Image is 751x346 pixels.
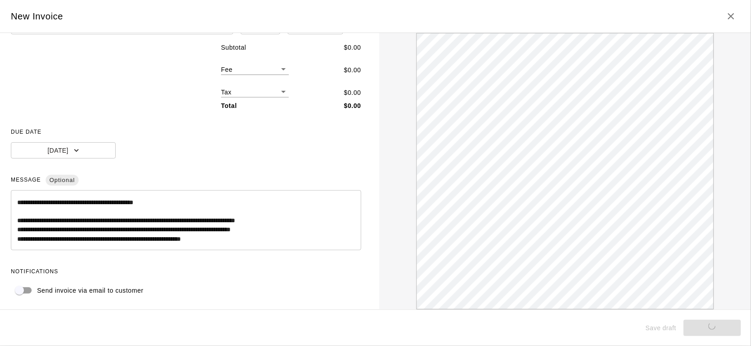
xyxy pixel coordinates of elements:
[221,102,237,109] b: Total
[344,88,361,98] p: $ 0.00
[46,173,78,188] span: Optional
[344,65,361,75] p: $ 0.00
[221,43,246,52] p: Subtotal
[722,7,740,25] button: Close
[11,142,116,159] button: [DATE]
[11,10,63,23] h5: New Invoice
[37,286,143,295] p: Send invoice via email to customer
[11,125,361,140] span: DUE DATE
[11,265,361,279] span: NOTIFICATIONS
[344,102,361,109] b: $ 0.00
[344,43,361,52] p: $ 0.00
[11,173,361,187] span: MESSAGE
